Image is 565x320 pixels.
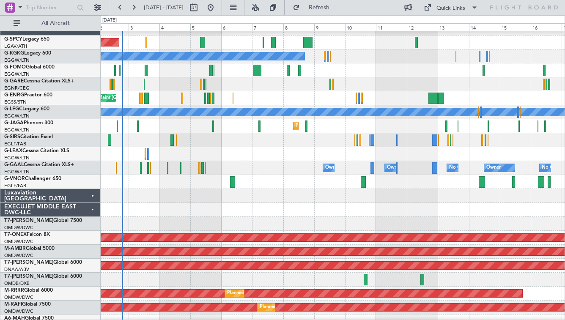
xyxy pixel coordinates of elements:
[4,57,30,63] a: EGGW/LTN
[469,23,500,31] div: 14
[98,23,129,31] div: 2
[144,4,184,11] span: [DATE] - [DATE]
[4,232,50,237] a: T7-ONEXFalcon 8X
[4,183,26,189] a: EGLF/FAB
[4,37,49,42] a: G-SPCYLegacy 650
[4,65,55,70] a: G-FOMOGlobal 6000
[102,17,117,24] div: [DATE]
[4,85,30,91] a: EGNR/CEG
[4,238,33,245] a: OMDW/DWC
[4,218,82,223] a: T7-[PERSON_NAME]Global 7500
[4,107,22,112] span: G-LEGC
[4,141,26,147] a: EGLF/FAB
[26,1,74,14] input: Trip Number
[4,218,53,223] span: T7-[PERSON_NAME]
[4,176,61,181] a: G-VNORChallenger 650
[4,224,33,231] a: OMDW/DWC
[314,23,345,31] div: 9
[531,23,562,31] div: 16
[283,23,314,31] div: 8
[4,176,25,181] span: G-VNOR
[4,93,24,98] span: G-ENRG
[4,71,30,77] a: EGGW/LTN
[438,23,469,31] div: 13
[4,162,74,167] a: G-GAALCessna Citation XLS+
[4,169,30,175] a: EGGW/LTN
[4,260,53,265] span: T7-[PERSON_NAME]
[4,274,53,279] span: T7-[PERSON_NAME]
[227,287,310,300] div: Planned Maint Dubai (Al Maktoum Intl)
[221,23,252,31] div: 6
[4,79,74,84] a: G-GARECessna Citation XLS+
[4,266,29,273] a: DNAA/ABV
[4,148,22,153] span: G-LEAX
[302,5,337,11] span: Refresh
[486,161,501,174] div: Owner
[4,246,55,251] a: M-AMBRGlobal 5000
[4,93,52,98] a: G-ENRGPraetor 600
[4,120,53,126] a: G-JAGAPhenom 300
[289,1,340,14] button: Refresh
[4,302,51,307] a: M-RAFIGlobal 7500
[4,79,24,84] span: G-GARE
[4,155,30,161] a: EGGW/LTN
[4,246,26,251] span: M-AMBR
[4,162,24,167] span: G-GAAL
[22,20,89,26] span: All Aircraft
[542,161,561,174] div: No Crew
[190,23,221,31] div: 5
[387,161,401,174] div: Owner
[159,23,190,31] div: 4
[4,107,49,112] a: G-LEGCLegacy 600
[449,161,469,174] div: No Crew
[4,51,51,56] a: G-KGKGLegacy 600
[129,23,159,31] div: 3
[260,301,343,314] div: Planned Maint Dubai (Al Maktoum Intl)
[4,260,82,265] a: T7-[PERSON_NAME]Global 6000
[500,23,531,31] div: 15
[4,252,33,259] a: OMDW/DWC
[407,23,438,31] div: 12
[4,65,26,70] span: G-FOMO
[4,120,24,126] span: G-JAGA
[345,23,376,31] div: 10
[4,113,30,119] a: EGGW/LTN
[252,23,283,31] div: 7
[4,308,33,315] a: OMDW/DWC
[9,16,92,30] button: All Aircraft
[4,232,27,237] span: T7-ONEX
[4,274,82,279] a: T7-[PERSON_NAME]Global 6000
[4,127,30,133] a: EGGW/LTN
[325,161,340,174] div: Owner
[4,43,27,49] a: LGAV/ATH
[4,37,22,42] span: G-SPCY
[4,51,24,56] span: G-KGKG
[4,99,27,105] a: EGSS/STN
[4,280,30,287] a: OMDB/DXB
[436,4,465,13] div: Quick Links
[4,302,22,307] span: M-RAFI
[4,148,69,153] a: G-LEAXCessna Citation XLS
[4,134,53,139] a: G-SIRSCitation Excel
[420,1,482,14] button: Quick Links
[4,294,33,301] a: OMDW/DWC
[376,23,407,31] div: 11
[296,120,429,132] div: Planned Maint [GEOGRAPHIC_DATA] ([GEOGRAPHIC_DATA])
[4,288,53,293] a: M-RRRRGlobal 6000
[4,288,24,293] span: M-RRRR
[4,134,20,139] span: G-SIRS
